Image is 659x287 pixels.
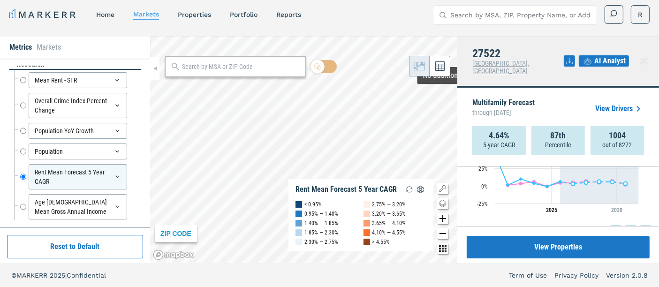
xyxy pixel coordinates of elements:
path: Sunday, 29 Aug, 20:00, 1.39. 27522. [506,183,510,187]
button: Change style map button [437,198,448,209]
span: 2025 | [50,272,67,279]
p: Multifamily Forecast [472,99,535,119]
span: Confidential [67,272,106,279]
div: Population [29,143,127,159]
img: Reload Legend [404,184,415,195]
div: 1.40% — 1.85% [304,219,338,228]
img: Settings [415,184,426,195]
path: Thursday, 29 Aug, 20:00, -0.73. 27522. [545,185,549,189]
tspan: 2030 [611,207,622,213]
input: Search by MSA, ZIP, Property Name, or Address [450,6,591,24]
a: Privacy Policy [554,271,598,280]
div: Rent Mean Forecast 5 Year CAGR [29,164,127,189]
span: © [11,272,16,279]
button: View Properties [467,236,650,258]
div: 2.75% — 3.20% [372,200,406,209]
div: Mean Rent - SFR [29,72,127,88]
a: Version 2.0.8 [606,271,648,280]
li: Metrics [9,42,32,53]
div: 1.85% — 2.30% [304,228,338,237]
a: markets [133,10,159,18]
text: 25% [478,166,488,172]
path: Monday, 29 Aug, 20:00, 9.93. 27522. [519,177,523,181]
div: Rent Growth and 5-Year Forecast. Highcharts interactive chart. [472,127,651,220]
div: Rent Mean Forecast 5 Year CAGR [295,185,397,194]
span: AI Analyst [594,55,626,67]
strong: 4.64% [489,131,509,140]
div: 2.30% — 2.75% [304,237,338,247]
button: Zoom out map button [437,228,448,239]
a: Mapbox logo [153,249,194,260]
path: Monday, 29 Aug, 20:00, 3.37. Oxford, NC. [519,181,523,185]
tspan: 2025 [546,207,557,213]
span: MARKERR [16,272,50,279]
button: Reset to Default [7,235,143,258]
button: AI Analyst [579,55,629,67]
div: 0.95% — 1.40% [304,209,338,219]
span: through [DATE] [472,106,535,119]
button: Zoom in map button [437,213,448,224]
a: reports [276,11,301,18]
h4: 27522 [472,47,564,60]
a: home [96,11,114,18]
path: Thursday, 29 Aug, 20:00, 3.39. 27522. [624,181,628,185]
input: Search by MSA or ZIP Code [182,62,301,72]
g: 27522, line 4 of 4 with 5 data points. [571,180,628,186]
button: Show/Hide Legend Map Button [437,183,448,194]
a: properties [178,11,211,18]
p: out of 8272 [603,140,632,150]
button: R [631,5,650,24]
span: R [638,10,643,19]
div: 4.10% — 4.55% [372,228,406,237]
strong: 1004 [609,131,626,140]
text: -25% [477,201,488,207]
svg: Interactive chart [472,127,643,220]
path: Friday, 29 Aug, 20:00, 6.34. 27522. [559,180,562,183]
div: > 4.55% [372,237,390,247]
div: Overall Crime Index Percent Change [29,93,127,118]
a: Term of Use [509,271,547,280]
p: 5-year CAGR [483,140,515,150]
path: Tuesday, 29 Aug, 20:00, 6.28. 27522. [598,180,601,183]
canvas: Map [150,36,457,264]
div: < 0.95% [304,200,322,209]
li: Markets [37,42,61,53]
a: View Drivers [595,103,644,114]
button: Other options map button [437,243,448,254]
text: 0% [481,183,488,190]
a: Portfolio [230,11,258,18]
strong: 87th [551,131,566,140]
a: MARKERR [9,8,77,21]
div: Population YoY Growth [29,123,127,139]
div: 3.20% — 3.65% [372,209,406,219]
path: Tuesday, 29 Aug, 20:00, 3.74. 27522. [532,181,536,185]
path: Wednesday, 29 Aug, 20:00, 5.71. 27522. [611,180,614,184]
div: ZIP CODE [155,225,197,242]
h5: Mean Rent - SFR [472,225,651,236]
path: Sunday, 29 Aug, 20:00, 5.01. 27522. [584,181,588,184]
div: 3.65% — 4.10% [372,219,406,228]
path: Saturday, 29 Aug, 20:00, 2.87. 27522. [571,182,575,186]
p: Percentile [545,140,571,150]
span: [GEOGRAPHIC_DATA], [GEOGRAPHIC_DATA] [472,60,529,75]
div: Age [DEMOGRAPHIC_DATA] Mean Gross Annual Income [29,194,127,219]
